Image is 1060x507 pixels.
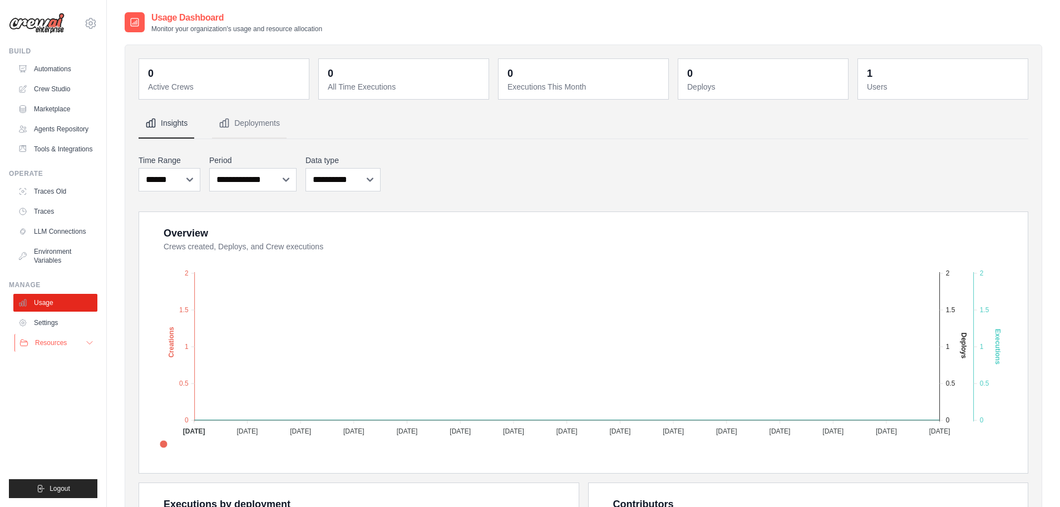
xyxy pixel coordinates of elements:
[13,294,97,312] a: Usage
[867,66,872,81] div: 1
[687,81,841,92] dt: Deploys
[139,109,1028,139] nav: Tabs
[450,427,471,435] tspan: [DATE]
[290,427,311,435] tspan: [DATE]
[328,81,482,92] dt: All Time Executions
[185,416,189,424] tspan: 0
[980,343,984,351] tspan: 1
[9,280,97,289] div: Manage
[13,100,97,118] a: Marketplace
[770,427,791,435] tspan: [DATE]
[179,306,189,314] tspan: 1.5
[13,80,97,98] a: Crew Studio
[13,223,97,240] a: LLM Connections
[980,416,984,424] tspan: 0
[13,120,97,138] a: Agents Repository
[946,416,950,424] tspan: 0
[139,155,200,166] label: Time Range
[164,225,208,241] div: Overview
[9,47,97,56] div: Build
[609,427,630,435] tspan: [DATE]
[179,380,189,387] tspan: 0.5
[9,169,97,178] div: Operate
[183,427,205,435] tspan: [DATE]
[822,427,844,435] tspan: [DATE]
[9,479,97,498] button: Logout
[980,269,984,277] tspan: 2
[397,427,418,435] tspan: [DATE]
[14,334,98,352] button: Resources
[994,329,1002,365] text: Executions
[151,11,322,24] h2: Usage Dashboard
[13,60,97,78] a: Automations
[876,427,897,435] tspan: [DATE]
[929,427,950,435] tspan: [DATE]
[946,343,950,351] tspan: 1
[687,66,693,81] div: 0
[148,81,302,92] dt: Active Crews
[185,269,189,277] tspan: 2
[164,241,1014,252] dt: Crews created, Deploys, and Crew executions
[151,24,322,33] p: Monitor your organization's usage and resource allocation
[209,155,297,166] label: Period
[343,427,364,435] tspan: [DATE]
[13,183,97,200] a: Traces Old
[507,81,662,92] dt: Executions This Month
[167,327,175,358] text: Creations
[185,343,189,351] tspan: 1
[980,306,989,314] tspan: 1.5
[980,380,989,387] tspan: 0.5
[960,332,968,358] text: Deploys
[9,13,65,34] img: Logo
[305,155,381,166] label: Data type
[716,427,737,435] tspan: [DATE]
[663,427,684,435] tspan: [DATE]
[139,109,194,139] button: Insights
[946,380,955,387] tspan: 0.5
[212,109,287,139] button: Deployments
[946,269,950,277] tspan: 2
[328,66,333,81] div: 0
[13,243,97,269] a: Environment Variables
[507,66,513,81] div: 0
[867,81,1021,92] dt: Users
[556,427,578,435] tspan: [DATE]
[503,427,524,435] tspan: [DATE]
[13,140,97,158] a: Tools & Integrations
[13,314,97,332] a: Settings
[148,66,154,81] div: 0
[35,338,67,347] span: Resources
[13,203,97,220] a: Traces
[946,306,955,314] tspan: 1.5
[236,427,258,435] tspan: [DATE]
[50,484,70,493] span: Logout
